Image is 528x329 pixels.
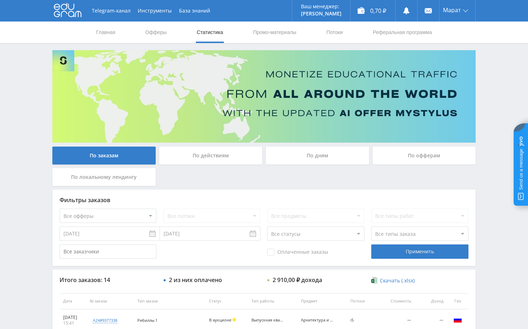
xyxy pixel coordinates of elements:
a: Потоки [326,22,344,43]
div: По дням [266,147,369,164]
div: Итого заказов: 14 [60,277,156,283]
div: Выпускная квалификационная работа (ВКР) [251,318,284,323]
div: По действиям [159,147,263,164]
div: Применить [371,244,468,259]
th: Тип заказа [134,293,206,309]
div: 2 из них оплачено [169,277,222,283]
div: По заказам [52,147,156,164]
th: Дата [60,293,86,309]
a: Главная [95,22,116,43]
span: В аукционе [209,317,231,323]
img: rus.png [453,315,462,324]
div: [DATE] [63,315,82,320]
div: a24#9377338 [93,318,117,323]
div: По офферам [373,147,476,164]
span: Марат [443,7,461,13]
img: xlsx [371,277,377,284]
p: Ваш менеджер: [301,4,341,9]
div: 15:41 [63,320,82,326]
span: Оплаченные заказы [267,249,328,256]
th: № заказа [86,293,134,309]
a: Статистика [196,22,224,43]
span: Скачать (.xlsx) [380,278,415,283]
th: Статус [206,293,248,309]
th: Потоки [347,293,380,309]
div: Архитектура и строительство [301,318,333,323]
span: Ребиллы 1 [137,318,157,323]
div: По локальному лендингу [52,168,156,186]
a: Офферы [145,22,168,43]
th: Предмет [297,293,347,309]
div: Фильтры заказов [60,197,468,203]
a: Промо-материалы [253,22,297,43]
a: Реферальная программа [372,22,433,43]
a: Скачать (.xlsx) [371,277,414,284]
div: 2 910,00 ₽ дохода [273,277,322,283]
p: [PERSON_NAME] [301,11,341,16]
div: iS [350,318,377,323]
th: Доход [415,293,447,309]
th: Гео [447,293,468,309]
th: Стоимость [380,293,414,309]
th: Тип работы [248,293,297,309]
span: Холд [232,318,236,321]
input: Все заказчики [60,244,156,259]
img: Banner [52,50,476,143]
